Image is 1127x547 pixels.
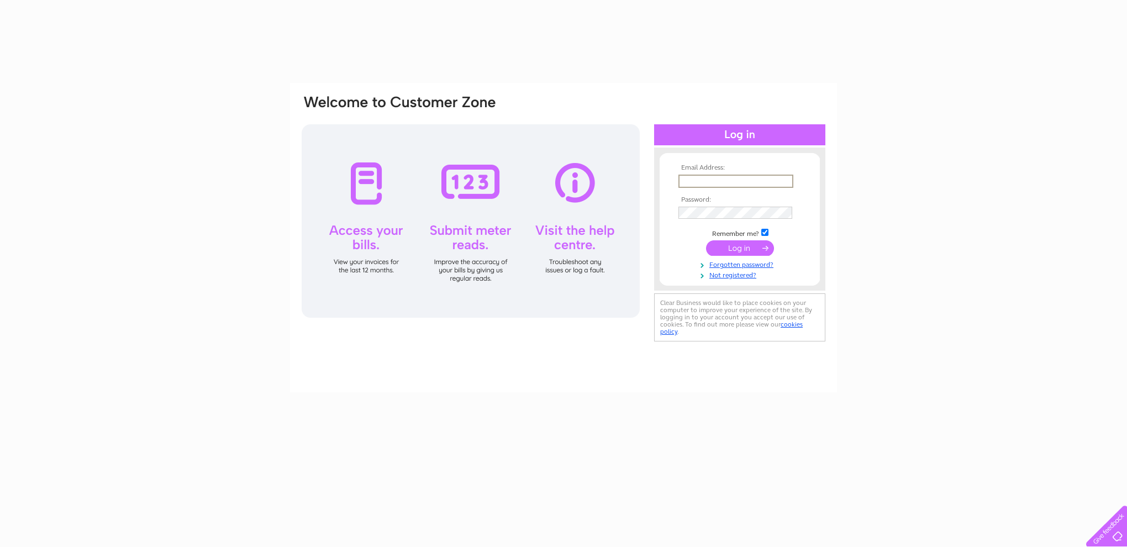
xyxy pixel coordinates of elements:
a: cookies policy [660,320,803,335]
th: Email Address: [676,164,804,172]
a: Forgotten password? [678,259,804,269]
th: Password: [676,196,804,204]
input: Submit [706,240,774,256]
div: Clear Business would like to place cookies on your computer to improve your experience of the sit... [654,293,825,341]
td: Remember me? [676,227,804,238]
a: Not registered? [678,269,804,280]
